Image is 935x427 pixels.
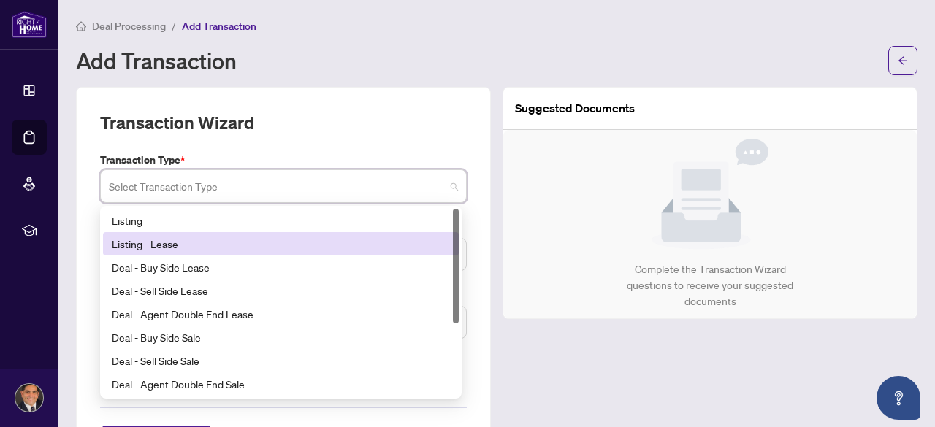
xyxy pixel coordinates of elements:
span: home [76,21,86,31]
div: Deal - Buy Side Lease [112,259,450,275]
span: Deal Processing [92,20,166,33]
div: Deal - Agent Double End Lease [103,302,459,326]
span: arrow-left [898,55,908,66]
div: Deal - Buy Side Lease [103,255,459,279]
div: Deal - Sell Side Sale [103,349,459,372]
div: Listing - Lease [103,232,459,255]
div: Deal - Buy Side Sale [112,329,450,345]
span: Add Transaction [182,20,256,33]
div: Listing - Lease [112,236,450,252]
img: logo [12,11,47,38]
img: Profile Icon [15,384,43,412]
div: Deal - Agent Double End Sale [112,376,450,392]
div: Deal - Buy Side Sale [103,326,459,349]
div: Listing [103,209,459,232]
h2: Transaction Wizard [100,111,254,134]
div: Listing [112,212,450,228]
label: Transaction Type [100,152,467,168]
div: Deal - Agent Double End Lease [112,306,450,322]
img: Null State Icon [652,139,768,250]
h1: Add Transaction [76,49,237,72]
article: Suggested Documents [515,99,635,118]
div: Deal - Sell Side Lease [112,282,450,299]
div: Deal - Sell Side Lease [103,279,459,302]
div: Complete the Transaction Wizard questions to receive your suggested documents [611,261,809,309]
button: Open asap [877,376,920,420]
div: Deal - Sell Side Sale [112,353,450,369]
div: Deal - Agent Double End Sale [103,372,459,396]
li: / [172,18,176,34]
